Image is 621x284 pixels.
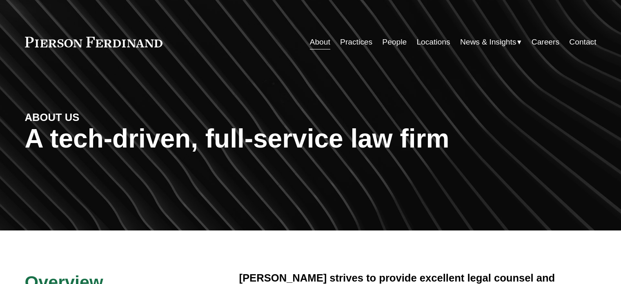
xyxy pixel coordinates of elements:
[25,124,597,154] h1: A tech-driven, full-service law firm
[340,34,372,50] a: Practices
[460,35,516,49] span: News & Insights
[460,34,522,50] a: folder dropdown
[382,34,407,50] a: People
[569,34,596,50] a: Contact
[25,112,80,123] strong: ABOUT US
[532,34,559,50] a: Careers
[416,34,450,50] a: Locations
[310,34,330,50] a: About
